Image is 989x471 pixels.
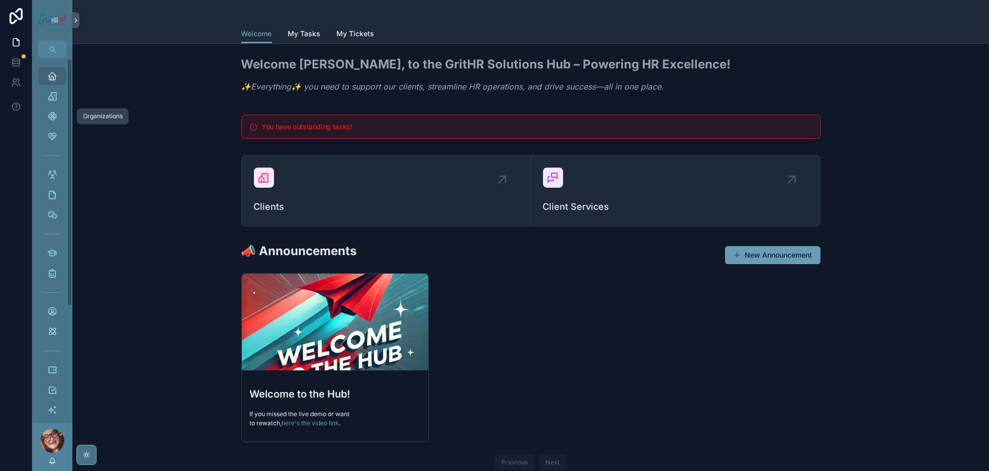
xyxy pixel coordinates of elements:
[241,56,731,72] h2: Welcome [PERSON_NAME], to the GritHR Solutions Hub – Powering HR Excellence!
[250,386,420,402] h3: Welcome to the Hub!
[241,243,357,259] h2: 📣 Announcements
[83,112,123,120] div: Organizations
[38,13,66,27] img: App logo
[241,82,664,92] em: ✨Everything✨ you need to support our clients, streamline HR operations, and drive success—all in ...
[543,200,808,214] span: Client Services
[288,29,321,39] span: My Tasks
[241,25,272,44] a: Welcome
[241,29,272,39] span: Welcome
[282,419,339,427] a: here's the video link
[32,58,72,423] div: scrollable content
[242,274,428,370] div: Welcome-to-the-GritHR-Hub.webp
[241,273,429,442] a: Welcome to the Hub!If you missed the live demo or want to rewatch,here's the video link.
[531,155,820,226] a: Client Services
[337,29,375,39] span: My Tickets
[242,155,531,226] a: Clients
[250,410,420,428] p: If you missed the live demo or want to rewatch, .
[254,200,518,214] span: Clients
[725,246,821,264] button: New Announcement
[261,123,812,130] h5: You have outstanding tasks!
[288,25,321,45] a: My Tasks
[337,25,375,45] a: My Tickets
